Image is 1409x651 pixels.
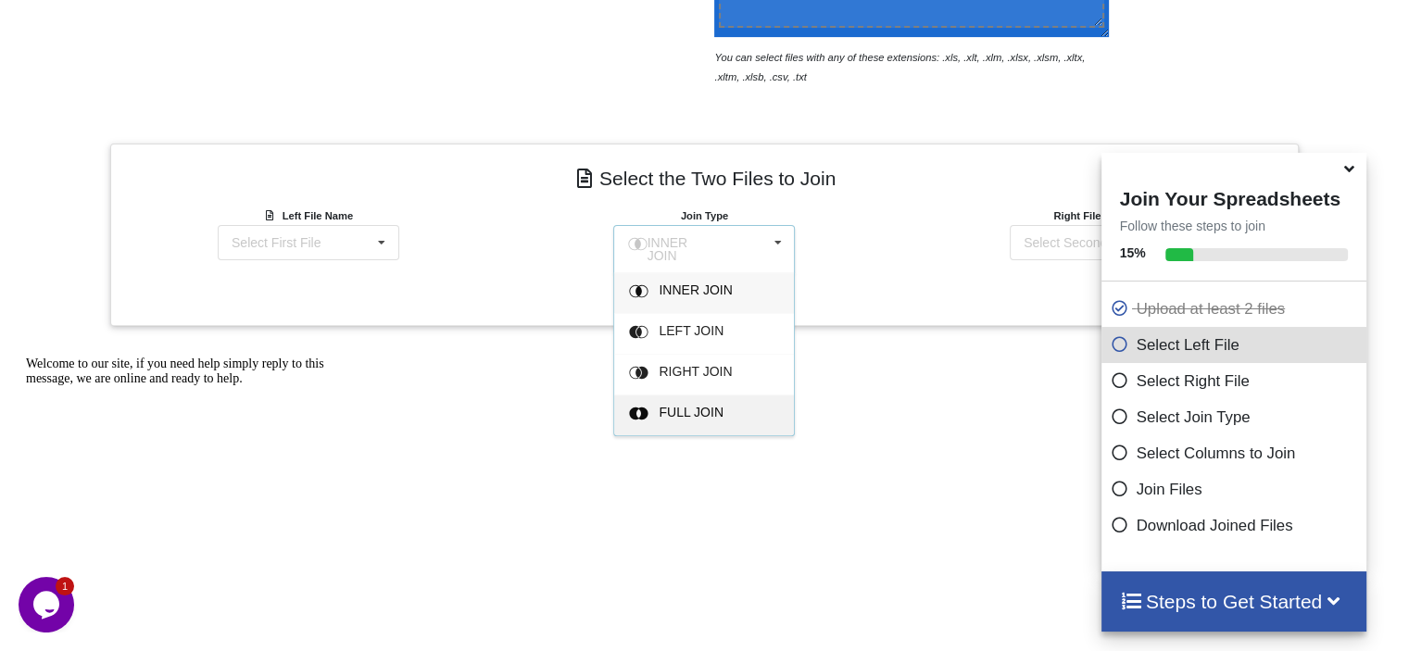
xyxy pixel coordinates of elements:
b: 15 % [1120,245,1146,260]
p: Join Files [1111,478,1363,501]
i: You can select files with any of these extensions: .xls, .xlt, .xlm, .xlsx, .xlsm, .xltx, .xltm, ... [714,52,1085,82]
p: Upload at least 2 files [1111,297,1363,320]
div: Select Second File [1024,236,1132,249]
p: Select Columns to Join [1111,442,1363,465]
span: Welcome to our site, if you need help simply reply to this message, we are online and ready to help. [7,7,306,36]
b: Left File Name [283,210,353,221]
p: Follow these steps to join [1101,217,1367,235]
span: RIGHT JOIN [660,364,733,379]
h4: Steps to Get Started [1120,590,1349,613]
div: Select First File [232,236,321,249]
span: INNER JOIN [660,282,733,297]
h4: Select the Two Files to Join [124,157,1285,199]
p: Select Join Type [1111,406,1363,429]
div: Welcome to our site, if you need help simply reply to this message, we are online and ready to help. [7,7,341,37]
b: Join Type [681,210,728,221]
span: LEFT JOIN [660,323,724,338]
span: INNER JOIN [648,235,688,263]
p: Select Left File [1111,333,1363,357]
iframe: chat widget [19,349,352,568]
p: Download Joined Files [1111,514,1363,537]
b: Right File Name [1053,210,1147,221]
span: FULL JOIN [660,405,724,419]
iframe: chat widget [19,577,78,632]
h4: Join Your Spreadsheets [1101,182,1367,210]
p: Select Right File [1111,369,1363,393]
